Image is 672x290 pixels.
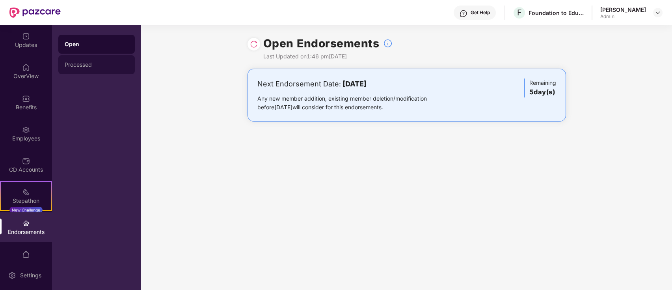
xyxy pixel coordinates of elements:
img: svg+xml;base64,PHN2ZyBpZD0iSW5mb18tXzMyeDMyIiBkYXRhLW5hbWU9IkluZm8gLSAzMngzMiIgeG1sbnM9Imh0dHA6Ly... [383,39,393,48]
h3: 5 day(s) [529,87,556,97]
div: Stepathon [1,197,51,205]
div: Next Endorsement Date: [257,79,452,90]
span: F [517,8,522,17]
div: Remaining [524,79,556,97]
img: svg+xml;base64,PHN2ZyBpZD0iTXlfT3JkZXJzIiBkYXRhLW5hbWU9Ik15IE9yZGVycyIgeG1sbnM9Imh0dHA6Ly93d3cudz... [22,251,30,258]
img: svg+xml;base64,PHN2ZyBpZD0iQ0RfQWNjb3VudHMiIGRhdGEtbmFtZT0iQ0QgQWNjb3VudHMiIHhtbG5zPSJodHRwOi8vd3... [22,157,30,165]
h1: Open Endorsements [263,35,380,52]
img: svg+xml;base64,PHN2ZyBpZD0iVXBkYXRlZCIgeG1sbnM9Imh0dHA6Ly93d3cudzMub3JnLzIwMDAvc3ZnIiB3aWR0aD0iMj... [22,32,30,40]
div: Any new member addition, existing member deletion/modification before [DATE] will consider for th... [257,94,452,112]
b: [DATE] [343,80,367,88]
div: New Challenge [9,207,43,213]
img: svg+xml;base64,PHN2ZyBpZD0iRHJvcGRvd24tMzJ4MzIiIHhtbG5zPSJodHRwOi8vd3d3LnczLm9yZy8yMDAwL3N2ZyIgd2... [655,9,661,16]
div: Open [65,40,128,48]
img: svg+xml;base64,PHN2ZyBpZD0iRW5kb3JzZW1lbnRzIiB4bWxucz0iaHR0cDovL3d3dy53My5vcmcvMjAwMC9zdmciIHdpZH... [22,219,30,227]
img: svg+xml;base64,PHN2ZyBpZD0iU2V0dGluZy0yMHgyMCIgeG1sbnM9Imh0dHA6Ly93d3cudzMub3JnLzIwMDAvc3ZnIiB3aW... [8,271,16,279]
img: svg+xml;base64,PHN2ZyBpZD0iRW1wbG95ZWVzIiB4bWxucz0iaHR0cDovL3d3dy53My5vcmcvMjAwMC9zdmciIHdpZHRoPS... [22,126,30,134]
img: svg+xml;base64,PHN2ZyBpZD0iUmVsb2FkLTMyeDMyIiB4bWxucz0iaHR0cDovL3d3dy53My5vcmcvMjAwMC9zdmciIHdpZH... [250,40,258,48]
img: svg+xml;base64,PHN2ZyBpZD0iSG9tZSIgeG1sbnM9Imh0dHA6Ly93d3cudzMub3JnLzIwMDAvc3ZnIiB3aWR0aD0iMjAiIG... [22,64,30,71]
img: svg+xml;base64,PHN2ZyBpZD0iQmVuZWZpdHMiIHhtbG5zPSJodHRwOi8vd3d3LnczLm9yZy8yMDAwL3N2ZyIgd2lkdGg9Ij... [22,95,30,103]
div: Last Updated on 1:46 pm[DATE] [263,52,393,61]
div: [PERSON_NAME] [600,6,646,13]
img: svg+xml;base64,PHN2ZyBpZD0iSGVscC0zMngzMiIgeG1sbnM9Imh0dHA6Ly93d3cudzMub3JnLzIwMDAvc3ZnIiB3aWR0aD... [460,9,467,17]
div: Processed [65,62,128,68]
img: svg+xml;base64,PHN2ZyB4bWxucz0iaHR0cDovL3d3dy53My5vcmcvMjAwMC9zdmciIHdpZHRoPSIyMSIgaGVpZ2h0PSIyMC... [22,188,30,196]
div: Foundation to Educate Girls Globally [529,9,584,17]
div: Get Help [471,9,490,16]
img: New Pazcare Logo [9,7,61,18]
div: Settings [18,271,44,279]
div: Admin [600,13,646,20]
